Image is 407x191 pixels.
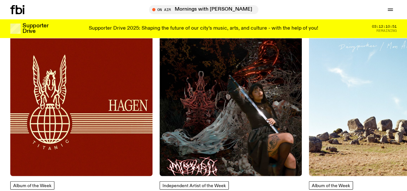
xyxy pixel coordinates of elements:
[10,181,54,190] a: Album of the Week
[149,5,258,14] button: On AirMornings with [PERSON_NAME] / [PERSON_NAME] [PERSON_NAME] and mmilton interview
[160,181,229,190] a: Independent Artist of the Week
[372,25,397,28] span: 03:12:10:51
[23,23,48,34] h3: Supporter Drive
[312,184,350,188] span: Album of the Week
[309,181,353,190] a: Album of the Week
[13,184,51,188] span: Album of the Week
[89,26,318,32] p: Supporter Drive 2025: Shaping the future of our city’s music, arts, and culture - with the help o...
[162,184,226,188] span: Independent Artist of the Week
[376,29,397,33] span: Remaining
